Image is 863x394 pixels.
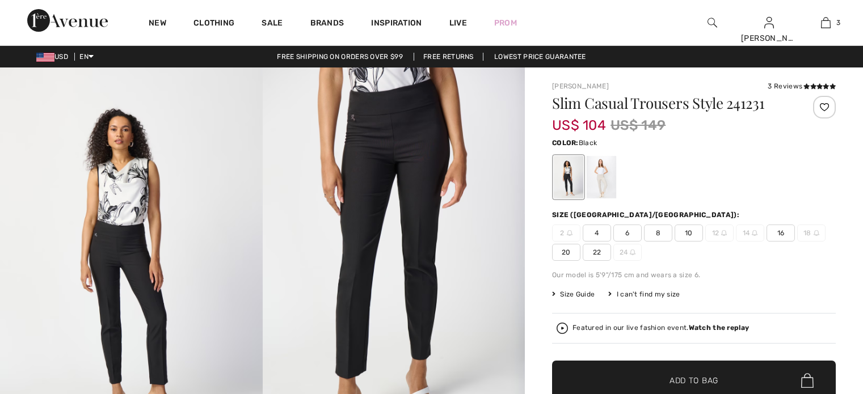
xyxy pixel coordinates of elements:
[557,323,568,334] img: Watch the replay
[814,230,819,236] img: ring-m.svg
[579,139,597,147] span: Black
[583,224,611,242] span: 4
[613,244,642,261] span: 24
[27,9,108,32] img: 1ère Avenue
[552,224,580,242] span: 2
[675,224,703,242] span: 10
[587,156,616,198] div: Moonstone
[552,244,580,261] span: 20
[494,17,517,29] a: Prom
[741,32,797,44] div: [PERSON_NAME]
[552,106,606,133] span: US$ 104
[708,16,717,29] img: search the website
[36,53,73,61] span: USD
[764,17,774,28] a: Sign In
[36,53,54,62] img: US Dollar
[583,244,611,261] span: 22
[552,289,595,299] span: Size Guide
[768,81,836,91] div: 3 Reviews
[801,373,814,388] img: Bag.svg
[613,224,642,242] span: 6
[798,16,853,29] a: 3
[764,16,774,29] img: My Info
[567,230,572,236] img: ring-m.svg
[821,16,831,29] img: My Bag
[310,18,344,30] a: Brands
[552,270,836,280] div: Our model is 5'9"/175 cm and wears a size 6.
[644,224,672,242] span: 8
[797,224,826,242] span: 18
[689,324,750,332] strong: Watch the replay
[611,115,666,135] span: US$ 149
[552,139,579,147] span: Color:
[149,18,166,30] a: New
[552,96,789,111] h1: Slim Casual Trousers Style 241231
[752,230,757,236] img: ring-m.svg
[736,224,764,242] span: 14
[552,82,609,90] a: [PERSON_NAME]
[572,324,749,332] div: Featured in our live fashion event.
[414,53,483,61] a: Free Returns
[670,375,718,387] span: Add to Bag
[262,18,283,30] a: Sale
[721,230,727,236] img: ring-m.svg
[485,53,595,61] a: Lowest Price Guarantee
[608,289,680,299] div: I can't find my size
[268,53,412,61] a: Free shipping on orders over $99
[193,18,234,30] a: Clothing
[79,53,94,61] span: EN
[554,156,583,198] div: Black
[705,224,734,242] span: 12
[630,249,635,255] img: ring-m.svg
[371,18,422,30] span: Inspiration
[552,210,742,220] div: Size ([GEOGRAPHIC_DATA]/[GEOGRAPHIC_DATA]):
[836,18,840,28] span: 3
[449,17,467,29] a: Live
[767,224,795,242] span: 16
